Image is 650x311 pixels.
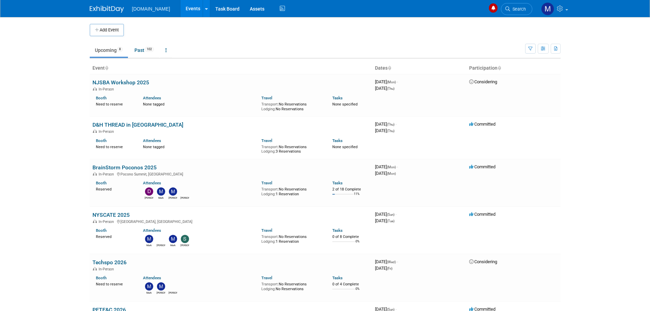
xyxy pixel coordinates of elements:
[261,138,272,143] a: Travel
[469,259,497,264] span: Considering
[143,228,161,233] a: Attendees
[169,235,177,243] img: Mark Triftshauser
[181,235,189,243] img: Scot Desort
[354,192,360,201] td: 11%
[169,243,177,247] div: Mark Triftshauser
[375,259,398,264] span: [DATE]
[332,102,358,107] span: None specified
[157,235,165,243] img: Stephen Bart
[96,281,133,287] div: Need to reserve
[99,220,116,224] span: In-Person
[261,239,276,244] span: Lodging:
[157,187,165,196] img: Mark Menzella
[90,62,372,74] th: Event
[157,196,165,200] div: Mark Menzella
[132,6,170,12] span: [DOMAIN_NAME]
[395,212,396,217] span: -
[395,122,396,127] span: -
[169,196,177,200] div: Matthew Levin
[143,275,161,280] a: Attendees
[261,181,272,185] a: Travel
[387,260,396,264] span: (Wed)
[261,107,276,111] span: Lodging:
[261,233,322,244] div: No Reservations 1 Reservation
[375,266,392,271] span: [DATE]
[261,281,322,291] div: No Reservations No Reservations
[387,123,394,126] span: (Thu)
[261,149,276,154] span: Lodging:
[469,122,495,127] span: Committed
[469,212,495,217] span: Committed
[157,282,165,291] img: Matthew Levin
[510,6,526,12] span: Search
[93,267,97,270] img: In-Person Event
[332,235,370,239] div: 0 of 8 Complete
[261,101,322,111] div: No Reservations No Reservations
[261,143,322,154] div: No Reservations 3 Reservations
[93,129,97,133] img: In-Person Event
[169,291,177,295] div: Stephen Bart
[117,47,123,52] span: 8
[143,96,161,100] a: Attendees
[332,275,343,280] a: Tasks
[261,96,272,100] a: Travel
[157,243,165,247] div: Stephen Bart
[145,243,153,247] div: Mark Menzella
[375,86,394,91] span: [DATE]
[332,282,370,287] div: 0 of 4 Complete
[372,62,466,74] th: Dates
[387,165,396,169] span: (Mon)
[375,212,396,217] span: [DATE]
[387,219,394,223] span: (Tue)
[145,47,154,52] span: 102
[90,44,128,57] a: Upcoming8
[332,96,343,100] a: Tasks
[157,291,165,295] div: Matthew Levin
[99,267,116,271] span: In-Person
[145,282,153,291] img: Mark Menzella
[261,145,279,149] span: Transport:
[180,243,189,247] div: Scot Desort
[92,259,127,266] a: Techspo 2026
[180,196,189,200] div: Stephen Bart
[261,187,279,192] span: Transport:
[93,172,97,175] img: In-Person Event
[375,122,396,127] span: [DATE]
[93,220,97,223] img: In-Person Event
[145,235,153,243] img: Mark Menzella
[387,80,396,84] span: (Mon)
[90,6,124,13] img: ExhibitDay
[387,213,394,216] span: (Sun)
[143,101,256,107] div: None tagged
[96,228,106,233] a: Booth
[332,181,343,185] a: Tasks
[93,87,97,90] img: In-Person Event
[375,128,394,133] span: [DATE]
[92,171,370,176] div: Pocono Summit, [GEOGRAPHIC_DATA]
[261,287,276,291] span: Lodging:
[356,240,360,249] td: 0%
[96,138,106,143] a: Booth
[143,181,161,185] a: Attendees
[397,164,398,169] span: -
[145,187,153,196] img: Damien Dimino
[99,87,116,91] span: In-Person
[92,79,149,86] a: NJSBA Workshop 2025
[332,138,343,143] a: Tasks
[181,187,189,196] img: Stephen Bart
[375,79,398,84] span: [DATE]
[96,275,106,280] a: Booth
[145,196,153,200] div: Damien Dimino
[96,186,133,192] div: Reserved
[92,164,157,171] a: BrainStorm Poconos 2025
[356,287,360,296] td: 0%
[501,3,532,15] a: Search
[96,181,106,185] a: Booth
[261,102,279,107] span: Transport:
[397,259,398,264] span: -
[332,187,370,192] div: 2 of 18 Complete
[96,233,133,239] div: Reserved
[129,44,159,57] a: Past102
[96,101,133,107] div: Need to reserve
[169,187,177,196] img: Matthew Levin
